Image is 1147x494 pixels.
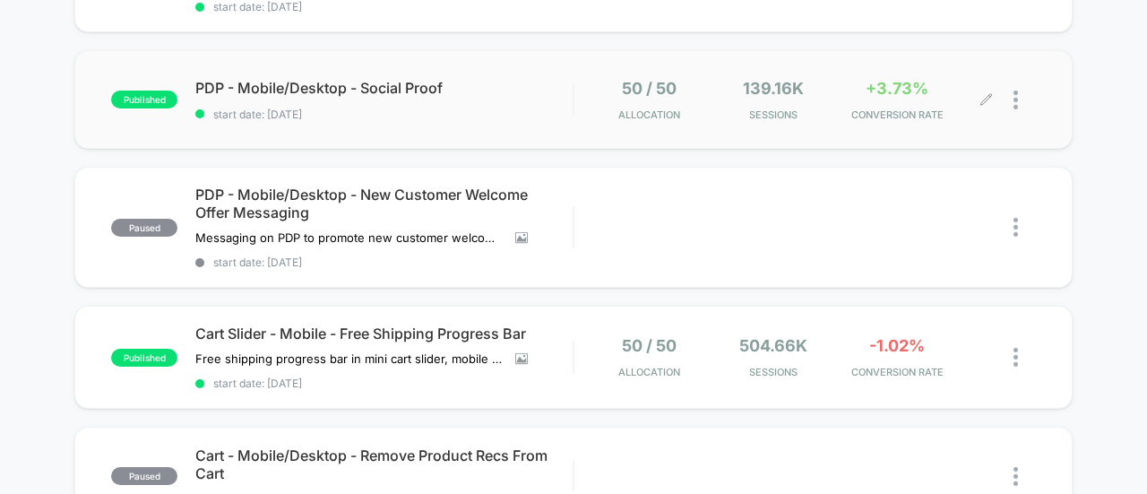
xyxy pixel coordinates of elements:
span: CONVERSION RATE [840,366,954,378]
span: published [111,91,177,108]
span: Messaging on PDP to promote new customer welcome offer, this only shows to users who have not pur... [195,230,502,245]
span: Cart - Mobile/Desktop - Remove Product Recs From Cart [195,446,573,482]
span: PDP - Mobile/Desktop - New Customer Welcome Offer Messaging [195,186,573,221]
img: close [1013,348,1018,367]
span: 50 / 50 [622,336,677,355]
span: start date: [DATE] [195,108,573,121]
span: Free shipping progress bar in mini cart slider, mobile only [195,351,502,366]
img: close [1013,467,1018,486]
span: start date: [DATE] [195,256,573,269]
span: 139.16k [743,79,804,98]
span: paused [111,467,177,485]
span: published [111,349,177,367]
span: start date: [DATE] [195,377,573,390]
span: Allocation [618,366,680,378]
img: close [1013,218,1018,237]
span: 50 / 50 [622,79,677,98]
span: Sessions [716,366,831,378]
span: +3.73% [866,79,928,98]
img: close [1013,91,1018,109]
span: Allocation [618,108,680,121]
span: paused [111,219,177,237]
span: Sessions [716,108,831,121]
span: PDP - Mobile/Desktop - Social Proof [195,79,573,97]
span: 504.66k [739,336,807,355]
span: CONVERSION RATE [840,108,954,121]
span: -1.02% [869,336,925,355]
span: Cart Slider - Mobile - Free Shipping Progress Bar [195,325,573,342]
